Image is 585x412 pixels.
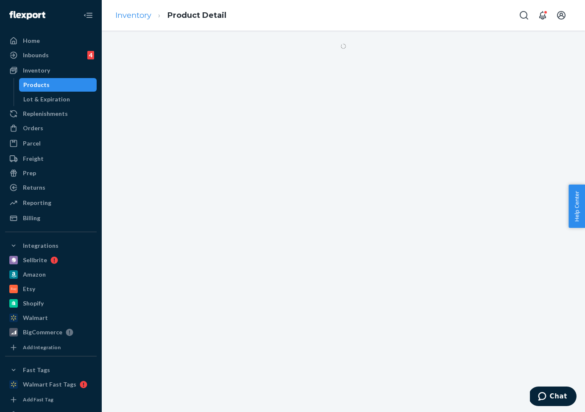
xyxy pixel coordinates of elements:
[23,51,49,59] div: Inbounds
[87,51,94,59] div: 4
[23,366,50,374] div: Fast Tags
[5,282,97,296] a: Etsy
[23,109,68,118] div: Replenishments
[5,239,97,252] button: Integrations
[109,3,233,28] ol: breadcrumbs
[23,81,50,89] div: Products
[23,396,53,403] div: Add Fast Tag
[5,268,97,281] a: Amazon
[5,253,97,267] a: Sellbrite
[5,363,97,377] button: Fast Tags
[23,124,43,132] div: Orders
[23,154,44,163] div: Freight
[23,314,48,322] div: Walmart
[23,241,58,250] div: Integrations
[5,48,97,62] a: Inbounds4
[23,66,50,75] div: Inventory
[5,181,97,194] a: Returns
[5,152,97,165] a: Freight
[5,297,97,310] a: Shopify
[23,299,44,308] div: Shopify
[115,11,151,20] a: Inventory
[5,342,97,353] a: Add Integration
[23,183,45,192] div: Returns
[534,7,551,24] button: Open notifications
[5,325,97,339] a: BigCommerce
[23,285,35,293] div: Etsy
[9,11,45,20] img: Flexport logo
[19,78,97,92] a: Products
[23,256,47,264] div: Sellbrite
[5,137,97,150] a: Parcel
[23,36,40,45] div: Home
[23,95,70,104] div: Lot & Expiration
[23,328,62,336] div: BigCommerce
[23,270,46,279] div: Amazon
[530,387,577,408] iframe: Opens a widget where you can chat to one of our agents
[23,380,76,389] div: Walmart Fast Tags
[80,7,97,24] button: Close Navigation
[5,64,97,77] a: Inventory
[5,196,97,210] a: Reporting
[5,311,97,325] a: Walmart
[5,121,97,135] a: Orders
[5,34,97,48] a: Home
[5,211,97,225] a: Billing
[19,92,97,106] a: Lot & Expiration
[23,139,41,148] div: Parcel
[23,199,51,207] div: Reporting
[5,107,97,121] a: Replenishments
[568,185,585,228] button: Help Center
[5,395,97,405] a: Add Fast Tag
[515,7,532,24] button: Open Search Box
[5,166,97,180] a: Prep
[167,11,226,20] a: Product Detail
[23,169,36,177] div: Prep
[553,7,570,24] button: Open account menu
[5,378,97,391] a: Walmart Fast Tags
[23,344,61,351] div: Add Integration
[23,214,40,222] div: Billing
